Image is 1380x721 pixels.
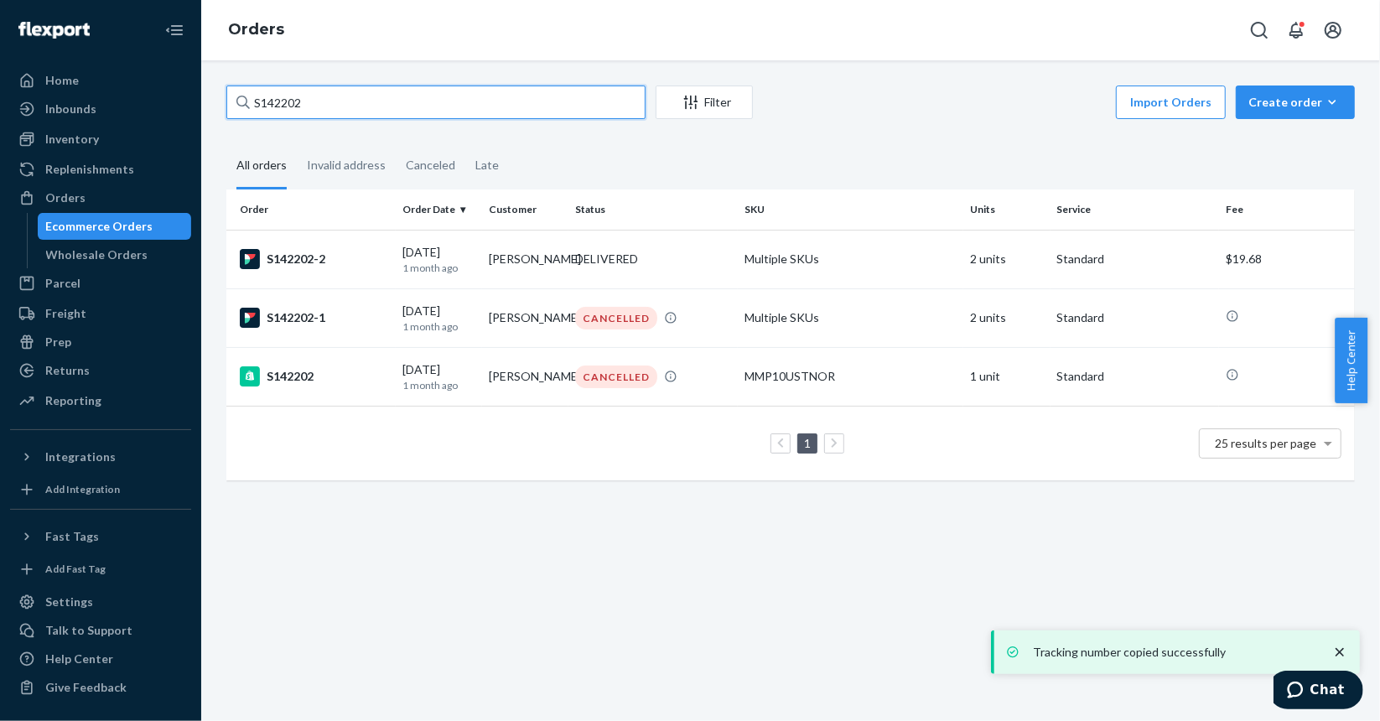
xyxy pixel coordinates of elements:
[738,230,963,288] td: Multiple SKUs
[1316,13,1350,47] button: Open account menu
[738,189,963,230] th: SKU
[10,300,191,327] a: Freight
[226,86,646,119] input: Search orders
[482,347,568,406] td: [PERSON_NAME]
[738,288,963,347] td: Multiple SKUs
[1057,251,1213,267] p: Standard
[10,674,191,701] button: Give Feedback
[228,20,284,39] a: Orders
[10,329,191,355] a: Prep
[1335,318,1367,403] button: Help Center
[489,202,562,216] div: Customer
[963,347,1050,406] td: 1 unit
[575,251,638,267] div: DELIVERED
[45,449,116,465] div: Integrations
[226,189,396,230] th: Order
[1243,13,1276,47] button: Open Search Box
[45,189,86,206] div: Orders
[10,126,191,153] a: Inventory
[10,357,191,384] a: Returns
[396,189,482,230] th: Order Date
[1057,368,1213,385] p: Standard
[10,270,191,297] a: Parcel
[158,13,191,47] button: Close Navigation
[10,387,191,414] a: Reporting
[45,482,120,496] div: Add Integration
[402,244,475,275] div: [DATE]
[482,288,568,347] td: [PERSON_NAME]
[801,436,814,450] a: Page 1 is your current page
[45,161,134,178] div: Replenishments
[45,651,113,667] div: Help Center
[215,6,298,54] ol: breadcrumbs
[38,241,192,268] a: Wholesale Orders
[1033,644,1315,661] p: Tracking number copied successfully
[656,86,753,119] button: Filter
[10,557,191,582] a: Add Fast Tag
[656,94,752,111] div: Filter
[45,334,71,350] div: Prep
[45,528,99,545] div: Fast Tags
[402,261,475,275] p: 1 month ago
[45,622,132,639] div: Talk to Support
[406,143,455,187] div: Canceled
[1219,189,1355,230] th: Fee
[10,589,191,615] a: Settings
[240,308,389,328] div: S142202-1
[240,249,389,269] div: S142202-2
[45,305,86,322] div: Freight
[45,275,80,292] div: Parcel
[10,617,191,644] button: Talk to Support
[45,362,90,379] div: Returns
[46,218,153,235] div: Ecommerce Orders
[482,230,568,288] td: [PERSON_NAME]
[402,361,475,392] div: [DATE]
[1274,671,1363,713] iframe: Opens a widget where you can chat to one of our agents
[1051,189,1220,230] th: Service
[10,523,191,550] button: Fast Tags
[744,368,957,385] div: MMP10USTNOR
[10,156,191,183] a: Replenishments
[402,319,475,334] p: 1 month ago
[475,143,499,187] div: Late
[10,477,191,502] a: Add Integration
[240,366,389,386] div: S142202
[10,646,191,672] a: Help Center
[1248,94,1342,111] div: Create order
[307,143,386,187] div: Invalid address
[963,230,1050,288] td: 2 units
[963,288,1050,347] td: 2 units
[1216,436,1317,450] span: 25 results per page
[45,594,93,610] div: Settings
[45,101,96,117] div: Inbounds
[45,131,99,148] div: Inventory
[1279,13,1313,47] button: Open notifications
[1236,86,1355,119] button: Create order
[10,443,191,470] button: Integrations
[402,303,475,334] div: [DATE]
[402,378,475,392] p: 1 month ago
[963,189,1050,230] th: Units
[10,184,191,211] a: Orders
[575,307,657,329] div: CANCELLED
[1331,644,1348,661] svg: close toast
[10,96,191,122] a: Inbounds
[45,562,106,576] div: Add Fast Tag
[18,22,90,39] img: Flexport logo
[1116,86,1226,119] button: Import Orders
[1219,230,1355,288] td: $19.68
[568,189,738,230] th: Status
[236,143,287,189] div: All orders
[45,679,127,696] div: Give Feedback
[45,72,79,89] div: Home
[38,213,192,240] a: Ecommerce Orders
[45,392,101,409] div: Reporting
[1057,309,1213,326] p: Standard
[46,246,148,263] div: Wholesale Orders
[575,366,657,388] div: CANCELLED
[10,67,191,94] a: Home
